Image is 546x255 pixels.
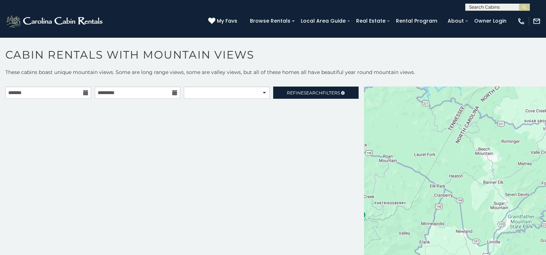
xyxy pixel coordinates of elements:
[392,15,441,27] a: Rental Program
[297,15,349,27] a: Local Area Guide
[444,15,467,27] a: About
[5,14,105,28] img: White-1-2.png
[533,17,541,25] img: mail-regular-white.png
[217,17,237,25] span: My Favs
[517,17,525,25] img: phone-regular-white.png
[471,15,510,27] a: Owner Login
[353,15,389,27] a: Real Estate
[287,90,340,96] span: Refine Filters
[304,90,322,96] span: Search
[273,87,359,99] a: RefineSearchFilters
[246,15,294,27] a: Browse Rentals
[208,17,239,25] a: My Favs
